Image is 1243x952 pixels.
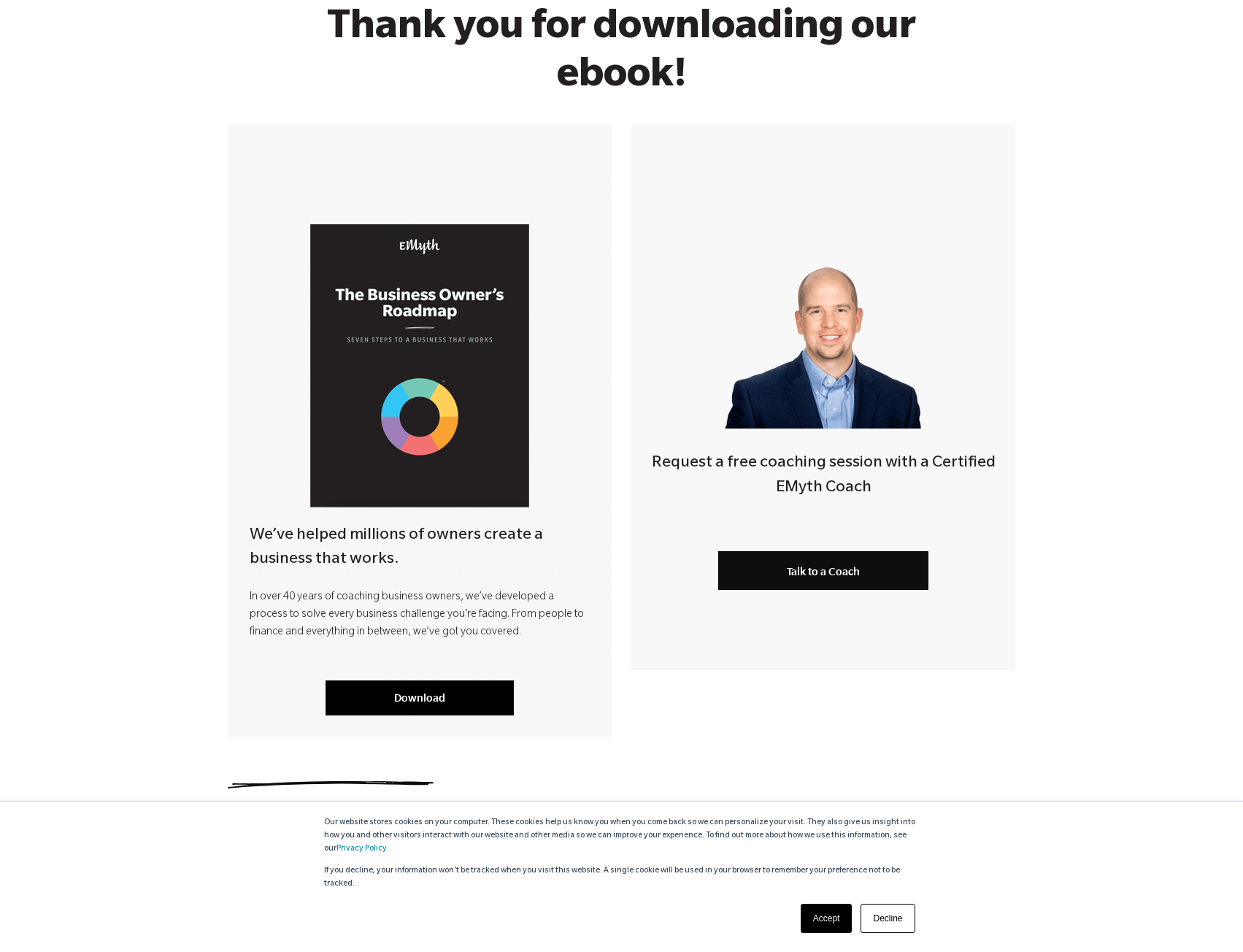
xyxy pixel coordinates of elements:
img: Smart-business-coach.png [718,239,928,429]
p: If you decline, your information won’t be tracked when you visit this website. A single cookie wi... [324,864,920,891]
a: Accept [801,904,853,933]
a: Decline [861,904,915,933]
p: In over 40 years of coaching business owners, we’ve developed a process to solve every business c... [250,589,590,642]
img: Business Owners Roadmap Cover [310,224,529,507]
a: Talk to a Coach [718,551,928,590]
p: Our website stores cookies on your computer. These cookies help us know you when you come back so... [324,816,920,856]
h4: We’ve helped millions of owners create a business that works. [250,524,590,573]
a: Privacy Policy [336,845,386,853]
span: Talk to a Coach [787,565,860,577]
img: underline.svg [228,781,434,788]
h1: Thank you for downloading our ebook! [272,7,972,103]
a: Download [326,680,514,715]
h4: Request a free coaching session with a Certified EMyth Coach [631,452,1015,501]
